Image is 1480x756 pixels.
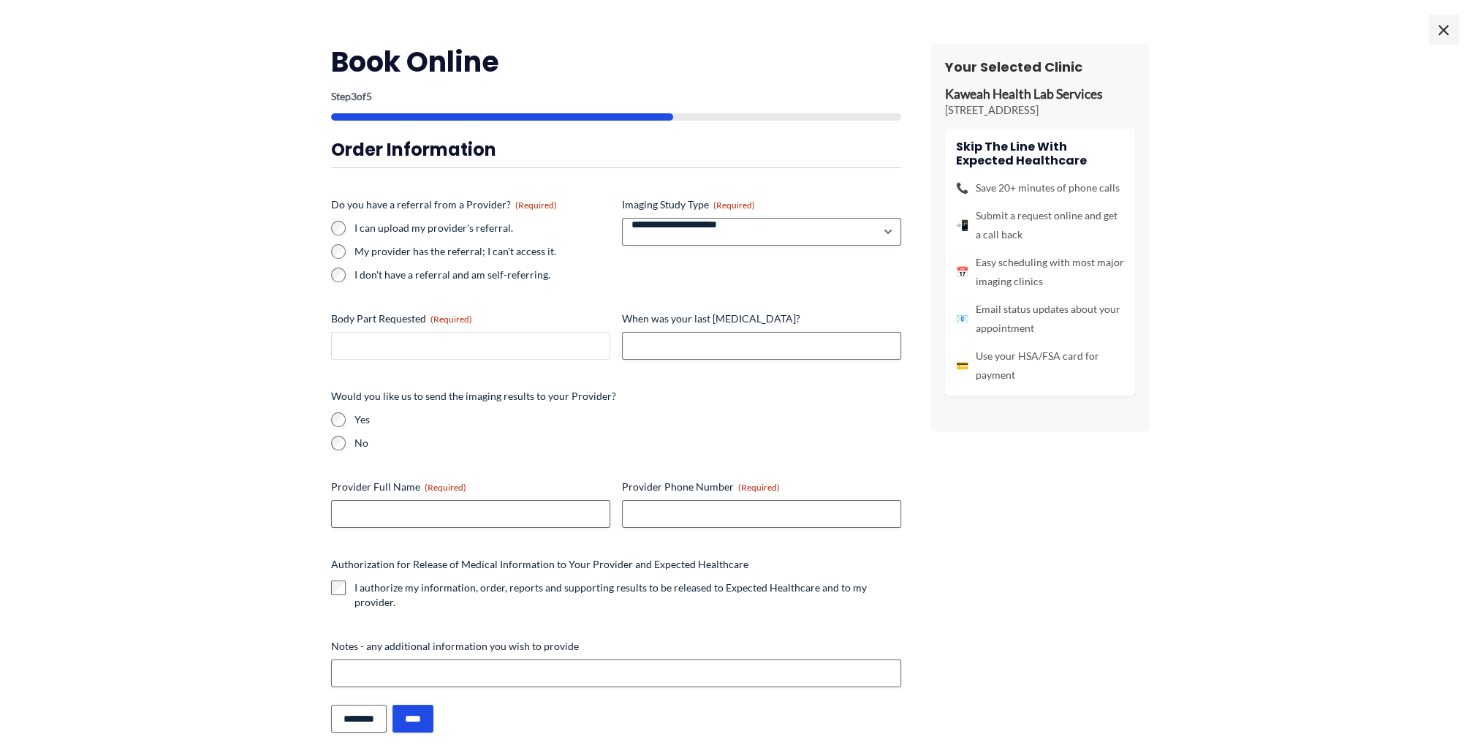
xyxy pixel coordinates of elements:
span: (Required) [713,200,755,211]
li: Use your HSA/FSA card for payment [956,347,1124,385]
span: (Required) [738,482,780,493]
li: Submit a request online and get a call back [956,206,1124,244]
label: Provider Full Name [331,480,610,494]
h4: Skip the line with Expected Healthcare [956,140,1124,167]
span: 💳 [956,356,968,375]
label: Notes - any additional information you wish to provide [331,639,901,654]
label: I can upload my provider's referral. [354,221,610,235]
label: Provider Phone Number [622,480,901,494]
span: (Required) [430,314,472,325]
p: [STREET_ADDRESS] [945,103,1135,118]
label: Body Part Requested [331,311,610,326]
span: 📅 [956,262,968,281]
label: Imaging Study Type [622,197,901,212]
label: I don't have a referral and am self-referring. [354,268,610,282]
span: (Required) [515,200,557,211]
span: 📲 [956,216,968,235]
li: Save 20+ minutes of phone calls [956,178,1124,197]
h3: Your Selected Clinic [945,58,1135,75]
span: × [1429,15,1458,44]
span: 5 [366,90,372,102]
p: Step of [331,91,901,102]
span: 📧 [956,309,968,328]
p: Kaweah Health Lab Services [945,86,1135,103]
label: No [354,436,901,450]
span: (Required) [425,482,466,493]
label: When was your last [MEDICAL_DATA]? [622,311,901,326]
span: 3 [351,90,357,102]
legend: Do you have a referral from a Provider? [331,197,557,212]
span: 📞 [956,178,968,197]
label: Yes [354,412,901,427]
li: Email status updates about your appointment [956,300,1124,338]
li: Easy scheduling with most major imaging clinics [956,253,1124,291]
legend: Would you like us to send the imaging results to your Provider? [331,389,616,404]
label: I authorize my information, order, reports and supporting results to be released to Expected Heal... [354,581,901,610]
legend: Authorization for Release of Medical Information to Your Provider and Expected Healthcare [331,557,748,572]
h3: Order Information [331,138,901,161]
h2: Book Online [331,44,901,80]
label: My provider has the referral; I can't access it. [354,244,610,259]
